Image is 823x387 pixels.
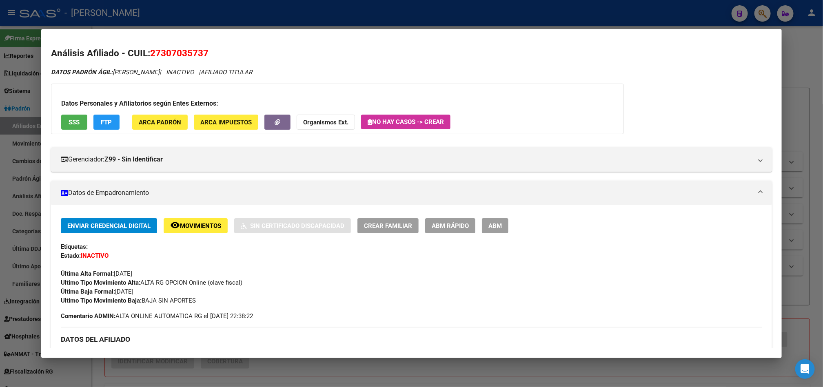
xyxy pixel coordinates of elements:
[61,279,242,286] span: ALTA RG OPCION Online (clave fiscal)
[101,119,112,126] span: FTP
[200,69,252,76] span: AFILIADO TITULAR
[67,222,151,230] span: Enviar Credencial Digital
[104,155,163,164] strong: Z99 - Sin Identificar
[132,115,188,130] button: ARCA Padrón
[51,69,113,76] strong: DATOS PADRÓN ÁGIL:
[303,119,348,126] strong: Organismos Ext.
[368,118,444,126] span: No hay casos -> Crear
[81,252,109,259] strong: INACTIVO
[61,288,115,295] strong: Última Baja Formal:
[61,188,752,198] mat-panel-title: Datos de Empadronamiento
[61,279,140,286] strong: Ultimo Tipo Movimiento Alta:
[357,218,419,233] button: Crear Familiar
[361,115,450,129] button: No hay casos -> Crear
[93,115,120,130] button: FTP
[432,222,469,230] span: ABM Rápido
[150,48,209,58] span: 27307035737
[51,46,772,60] h2: Análisis Afiliado - CUIL:
[61,252,81,259] strong: Estado:
[425,218,475,233] button: ABM Rápido
[61,270,114,277] strong: Última Alta Formal:
[170,220,180,230] mat-icon: remove_red_eye
[61,297,142,304] strong: Ultimo Tipo Movimiento Baja:
[180,222,221,230] span: Movimientos
[61,312,115,320] strong: Comentario ADMIN:
[234,218,351,233] button: Sin Certificado Discapacidad
[795,359,815,379] div: Open Intercom Messenger
[164,218,228,233] button: Movimientos
[61,297,196,304] span: BAJA SIN APORTES
[51,181,772,205] mat-expansion-panel-header: Datos de Empadronamiento
[51,147,772,172] mat-expansion-panel-header: Gerenciador:Z99 - Sin Identificar
[61,218,157,233] button: Enviar Credencial Digital
[61,335,762,344] h3: DATOS DEL AFILIADO
[61,312,253,321] span: ALTA ONLINE AUTOMATICA RG el [DATE] 22:38:22
[482,218,508,233] button: ABM
[51,69,160,76] span: [PERSON_NAME]
[488,222,502,230] span: ABM
[61,243,88,250] strong: Etiquetas:
[297,115,355,130] button: Organismos Ext.
[364,222,412,230] span: Crear Familiar
[61,270,132,277] span: [DATE]
[194,115,258,130] button: ARCA Impuestos
[61,288,133,295] span: [DATE]
[61,155,752,164] mat-panel-title: Gerenciador:
[139,119,181,126] span: ARCA Padrón
[61,99,614,108] h3: Datos Personales y Afiliatorios según Entes Externos:
[61,115,87,130] button: SSS
[51,69,252,76] i: | INACTIVO |
[250,222,344,230] span: Sin Certificado Discapacidad
[200,119,252,126] span: ARCA Impuestos
[69,119,80,126] span: SSS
